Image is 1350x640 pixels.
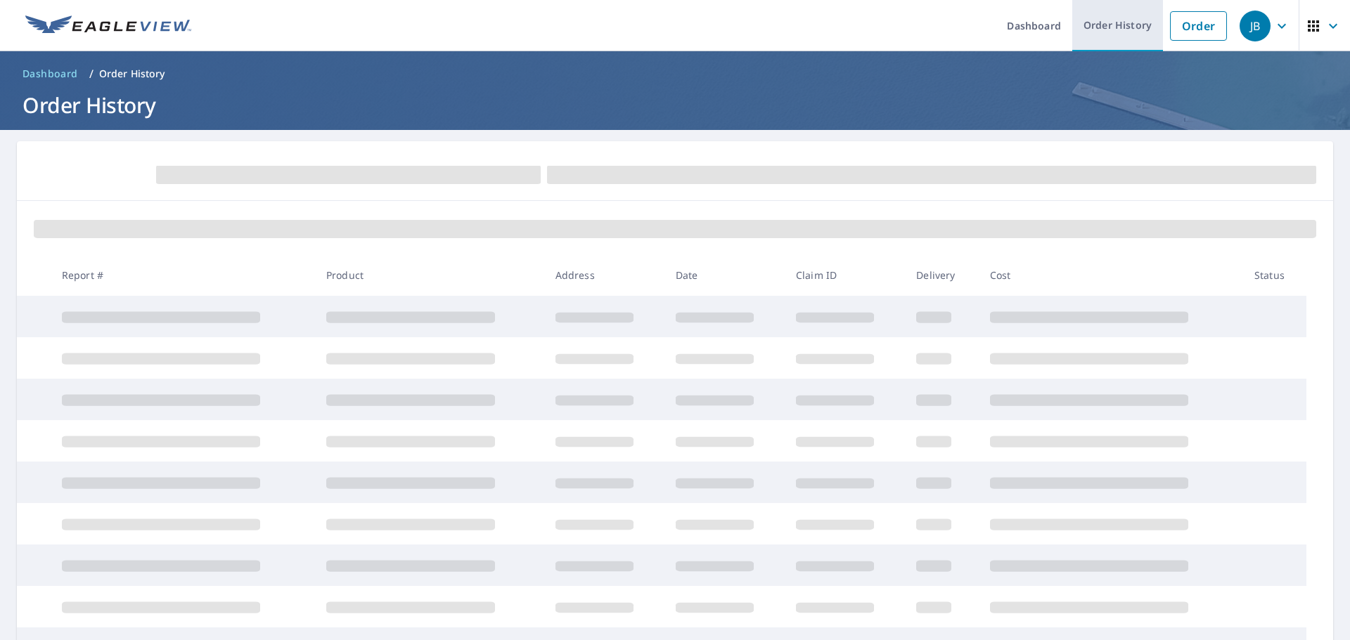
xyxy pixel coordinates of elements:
[51,254,315,296] th: Report #
[664,254,785,296] th: Date
[905,254,978,296] th: Delivery
[1170,11,1227,41] a: Order
[25,15,191,37] img: EV Logo
[979,254,1243,296] th: Cost
[89,65,94,82] li: /
[22,67,78,81] span: Dashboard
[99,67,165,81] p: Order History
[785,254,905,296] th: Claim ID
[315,254,544,296] th: Product
[1240,11,1271,41] div: JB
[17,63,1333,85] nav: breadcrumb
[544,254,664,296] th: Address
[17,91,1333,119] h1: Order History
[17,63,84,85] a: Dashboard
[1243,254,1306,296] th: Status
